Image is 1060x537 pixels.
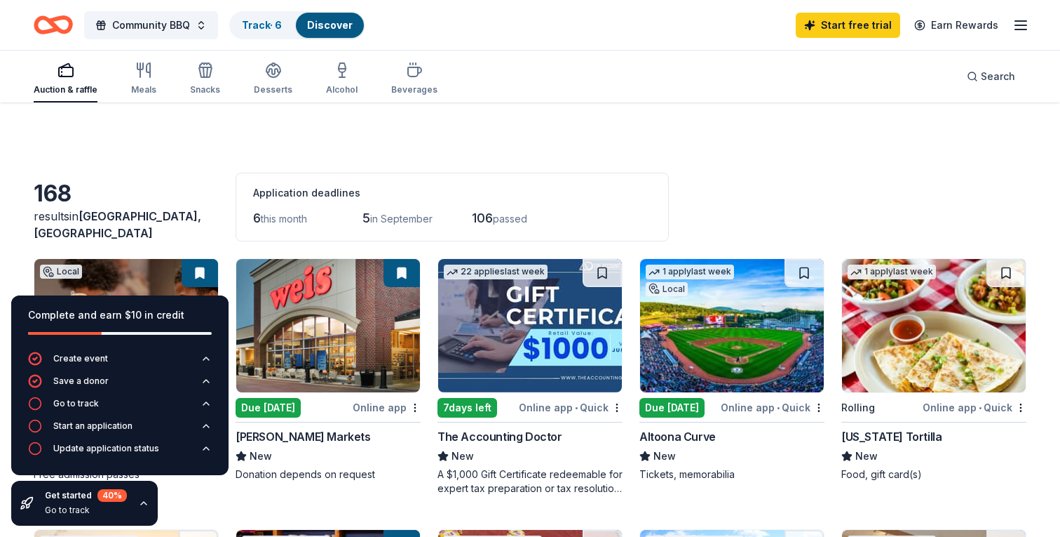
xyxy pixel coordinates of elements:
div: Snacks [190,84,220,95]
div: Update application status [53,443,159,454]
div: 40 % [97,489,127,502]
div: Local [646,282,688,296]
div: A $1,000 Gift Certificate redeemable for expert tax preparation or tax resolution services—recipi... [437,468,623,496]
button: Alcohol [326,56,358,102]
div: Due [DATE] [639,398,705,418]
button: Save a donor [28,374,212,397]
div: Create event [53,353,108,364]
span: New [451,448,474,465]
div: The Accounting Doctor [437,428,562,445]
button: Beverages [391,56,437,102]
div: Alcohol [326,84,358,95]
div: Meals [131,84,156,95]
div: Save a donor [53,376,109,387]
span: in September [370,213,433,225]
div: Online app [353,399,421,416]
div: Donation depends on request [236,468,421,482]
span: 5 [362,211,370,225]
span: New [855,448,878,465]
a: Image for Weis MarketsDue [DATE]Online app[PERSON_NAME] MarketsNewDonation depends on request [236,258,421,482]
span: • [575,402,578,413]
div: Food, gift card(s) [841,468,1026,482]
button: Meals [131,56,156,102]
img: Image for The Accounting Doctor [438,259,622,392]
a: Track· 6 [242,19,282,31]
button: Go to track [28,397,212,419]
span: Search [981,68,1015,85]
img: Image for California Tortilla [842,259,1026,392]
div: Tickets, memorabilia [639,468,824,482]
span: in [34,209,201,240]
button: Track· 6Discover [229,11,365,39]
img: Image for Da Vinci Science Center [34,259,218,392]
div: Altoona Curve [639,428,716,445]
span: [GEOGRAPHIC_DATA], [GEOGRAPHIC_DATA] [34,209,201,240]
button: Search [956,62,1026,91]
a: Home [34,8,73,41]
span: • [979,402,981,413]
a: Start free trial [796,13,900,38]
div: Application deadlines [253,185,651,201]
div: Start an application [53,420,132,432]
div: Online app Quick [721,399,824,416]
div: Desserts [254,84,292,95]
a: Discover [307,19,353,31]
button: Update application status [28,442,212,464]
span: 6 [253,211,261,225]
img: Image for Weis Markets [236,259,420,392]
span: passed [493,213,527,225]
a: Image for Da Vinci Science CenterLocalDue [DATE]Online app[GEOGRAPHIC_DATA]NewFree admission passes [34,258,219,482]
a: Earn Rewards [906,13,1007,38]
div: Auction & raffle [34,84,97,95]
div: Online app Quick [519,399,623,416]
a: Image for California Tortilla1 applylast weekRollingOnline app•Quick[US_STATE] TortillaNewFood, g... [841,258,1026,482]
div: [US_STATE] Tortilla [841,428,942,445]
div: 1 apply last week [646,265,734,279]
div: Online app Quick [923,399,1026,416]
span: Community BBQ [112,17,190,34]
div: Due [DATE] [236,398,301,418]
button: Desserts [254,56,292,102]
div: Complete and earn $10 in credit [28,307,212,324]
div: Get started [45,489,127,502]
button: Auction & raffle [34,56,97,102]
div: Beverages [391,84,437,95]
div: Local [40,265,82,279]
button: Community BBQ [84,11,218,39]
img: Image for Altoona Curve [640,259,824,392]
div: 22 applies last week [444,265,548,279]
div: Rolling [841,399,875,416]
div: 1 apply last week [848,265,936,279]
button: Start an application [28,419,212,442]
button: Snacks [190,56,220,102]
div: Go to track [45,505,127,516]
button: Create event [28,352,212,374]
a: Image for The Accounting Doctor22 applieslast week7days leftOnline app•QuickThe Accounting Doctor... [437,258,623,496]
div: Go to track [53,398,99,409]
span: 106 [472,211,493,225]
div: results [34,208,219,241]
a: Image for Altoona Curve1 applylast weekLocalDue [DATE]Online app•QuickAltoona CurveNewTickets, me... [639,258,824,482]
span: New [653,448,676,465]
span: New [250,448,272,465]
div: [PERSON_NAME] Markets [236,428,371,445]
span: this month [261,213,307,225]
div: 7 days left [437,398,497,418]
div: 168 [34,180,219,208]
span: • [777,402,780,413]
